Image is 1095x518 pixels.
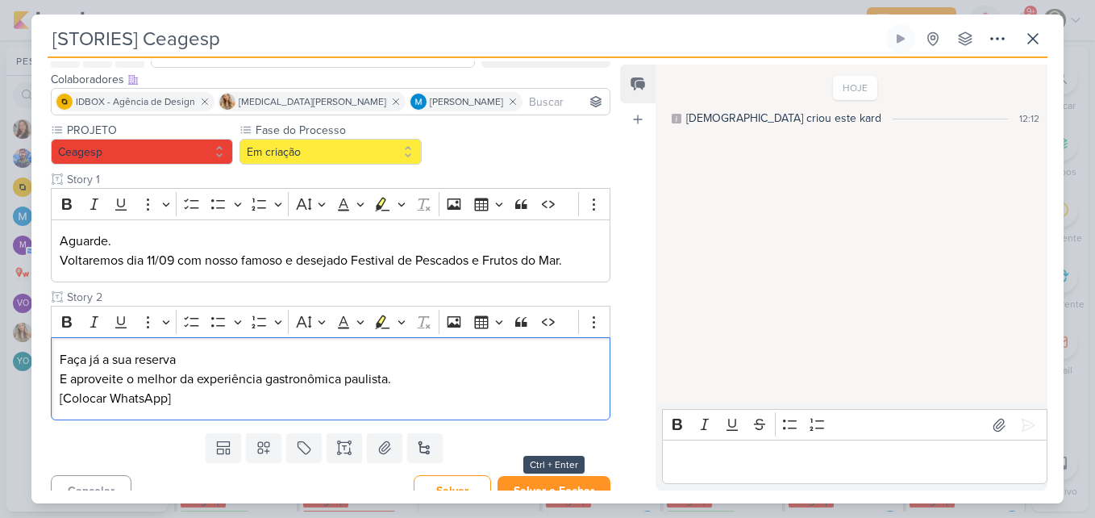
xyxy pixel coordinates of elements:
div: Ligar relógio [894,32,907,45]
input: Kard Sem Título [48,24,883,53]
button: Cancelar [51,475,131,507]
img: IDBOX - Agência de Design [56,94,73,110]
span: [MEDICAL_DATA][PERSON_NAME] [239,94,386,109]
button: Em criação [239,139,422,165]
div: [DEMOGRAPHIC_DATA] criou este kard [686,110,881,127]
div: 12:12 [1019,111,1039,126]
button: Ceagesp [51,139,233,165]
div: Editor toolbar [51,188,610,219]
div: Editor editing area: main [51,337,610,420]
input: Buscar [526,92,606,111]
span: IDBOX - Agência de Design [76,94,195,109]
button: Salvar [414,475,491,507]
div: Editor editing area: main [662,440,1047,484]
div: Ctrl + Enter [523,456,585,474]
img: MARIANA MIRANDA [410,94,427,110]
input: Texto sem título [64,289,610,306]
input: Texto sem título [64,171,610,188]
p: Voltaremos dia 11/09 com nosso famoso e desejado Festival de Pescados e Frutos do Mar. [60,251,602,270]
span: [PERSON_NAME] [430,94,503,109]
p: Aguarde. [60,232,602,251]
p: Faça já a sua reserva [60,350,602,370]
button: Salvar e Fechar [498,476,610,506]
div: Colaboradores [51,71,610,88]
img: Yasmin Yumi [219,94,235,110]
div: Editor toolbar [51,306,610,337]
p: ⁠⁠⁠⁠⁠⁠⁠E aproveite o melhor da experiência gastronômica paulista. [Colocar WhatsApp] [60,370,602,408]
div: Editor editing area: main [51,219,610,283]
label: PROJETO [65,122,233,139]
label: Fase do Processo [254,122,422,139]
div: Editor toolbar [662,409,1047,441]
